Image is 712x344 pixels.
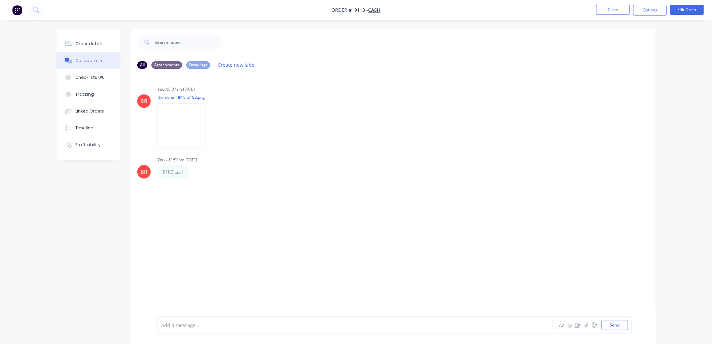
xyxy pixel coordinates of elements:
[57,103,120,120] button: Linked Orders
[566,321,574,329] button: @
[590,321,598,329] button: ☺
[214,60,259,69] button: Create new label
[75,142,101,148] div: Profitability
[596,5,630,15] button: Close
[57,120,120,136] button: Timeline
[368,7,381,13] a: Cash
[57,35,120,52] button: Order details
[331,7,368,13] span: Order #19113 -
[602,320,628,330] button: Send
[75,74,105,81] div: Checklists 0/0
[633,5,667,15] button: Options
[151,61,182,69] div: Attachments
[141,168,148,176] div: BR
[558,321,566,329] button: Aa
[157,157,165,163] div: You
[163,168,184,175] p: $100 cash
[186,61,210,69] div: Drawings
[75,91,94,97] div: Tracking
[57,52,120,69] button: Collaborate
[157,94,213,100] p: thumbnail_IMG_2182.png
[157,86,165,92] div: You
[166,157,197,163] div: - 11:50am [DATE]
[137,61,147,69] div: All
[75,108,104,114] div: Linked Orders
[75,41,104,47] div: Order details
[141,97,148,105] div: BR
[75,58,102,64] div: Collaborate
[166,86,195,92] div: 08:37am [DATE]
[75,125,93,131] div: Timeline
[57,136,120,153] button: Profitability
[155,35,221,49] input: Search notes...
[670,5,704,15] button: Edit Order
[57,69,120,86] button: Checklists 0/0
[12,5,22,15] img: Factory
[57,86,120,103] button: Tracking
